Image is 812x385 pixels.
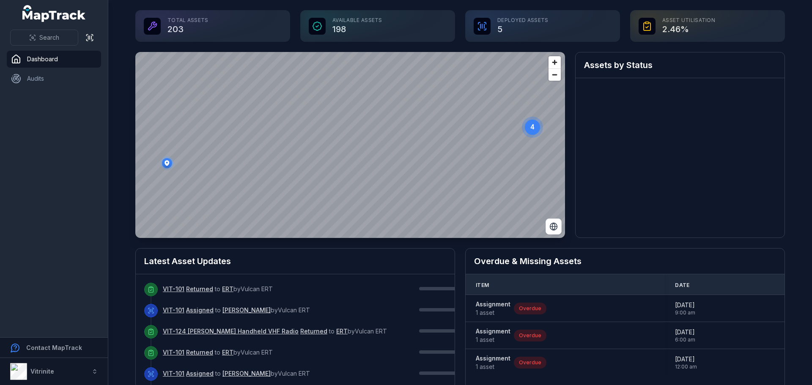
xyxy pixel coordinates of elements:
[144,255,446,267] h2: Latest Asset Updates
[675,301,695,309] span: [DATE]
[476,282,489,289] span: Item
[163,349,273,356] span: to by Vulcan ERT
[476,354,510,371] a: Assignment1 asset
[476,327,510,344] a: Assignment1 asset
[186,348,213,357] a: Returned
[675,328,695,343] time: 9/12/2025, 6:00:00 AM
[135,52,565,238] canvas: Map
[675,336,695,343] span: 6:00 am
[163,306,184,314] a: VIT-101
[7,70,101,87] a: Audits
[675,363,697,370] span: 12:00 am
[186,369,214,378] a: Assigned
[476,354,510,363] strong: Assignment
[476,327,510,336] strong: Assignment
[163,369,184,378] a: VIT-101
[675,355,697,370] time: 9/18/2025, 12:00:00 AM
[163,370,310,377] span: to by Vulcan ERT
[7,51,101,68] a: Dashboard
[514,303,546,314] div: Overdue
[222,369,271,378] a: [PERSON_NAME]
[22,5,86,22] a: MapTrack
[163,285,184,293] a: VIT-101
[514,330,546,341] div: Overdue
[549,68,561,81] button: Zoom out
[476,336,510,344] span: 1 asset
[675,309,695,316] span: 9:00 am
[163,348,184,357] a: VIT-101
[300,327,327,336] a: Returned
[222,348,233,357] a: ERT
[474,255,776,267] h2: Overdue & Missing Assets
[39,33,59,42] span: Search
[514,357,546,369] div: Overdue
[163,327,299,336] a: VIT-124 [PERSON_NAME] Handheld VHF Radio
[675,355,697,363] span: [DATE]
[675,328,695,336] span: [DATE]
[476,300,510,317] a: Assignment1 asset
[163,306,310,314] span: to by Vulcan ERT
[675,301,695,316] time: 7/14/2025, 9:00:00 AM
[336,327,348,336] a: ERT
[222,285,233,293] a: ERT
[26,344,82,351] strong: Contact MapTrack
[549,56,561,68] button: Zoom in
[186,306,214,314] a: Assigned
[222,306,271,314] a: [PERSON_NAME]
[584,59,776,71] h2: Assets by Status
[10,30,78,46] button: Search
[476,300,510,309] strong: Assignment
[546,218,562,235] button: Switch to Satellite View
[531,123,535,131] text: 4
[30,368,54,375] strong: Vitrinite
[675,282,689,289] span: Date
[476,363,510,371] span: 1 asset
[476,309,510,317] span: 1 asset
[163,328,387,335] span: to by Vulcan ERT
[186,285,213,293] a: Returned
[163,285,273,292] span: to by Vulcan ERT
